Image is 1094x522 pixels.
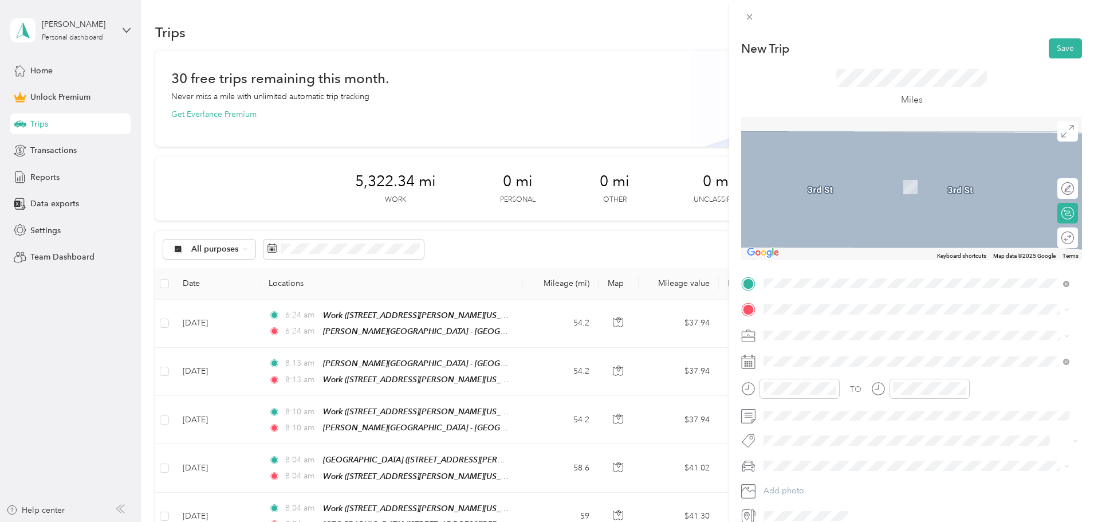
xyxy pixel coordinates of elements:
span: Map data ©2025 Google [993,253,1056,259]
button: Add photo [759,483,1082,499]
div: TO [850,383,861,395]
button: Keyboard shortcuts [937,252,986,260]
button: Save [1049,38,1082,58]
iframe: Everlance-gr Chat Button Frame [1030,458,1094,522]
a: Open this area in Google Maps (opens a new window) [744,245,782,260]
img: Google [744,245,782,260]
p: Miles [901,93,923,107]
p: New Trip [741,41,789,57]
